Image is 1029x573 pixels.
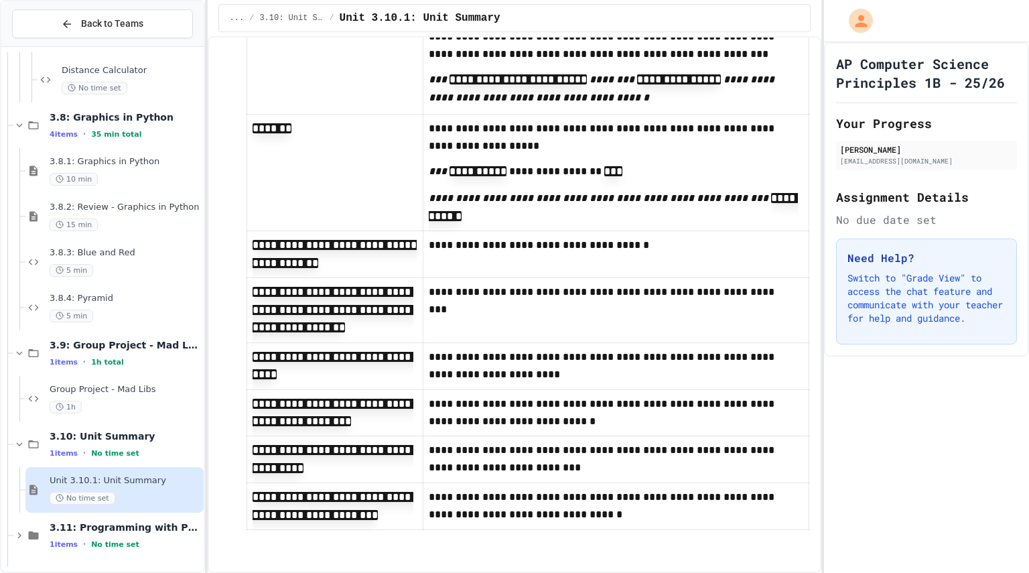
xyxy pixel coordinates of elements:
span: 15 min [50,218,98,231]
span: 1 items [50,358,78,367]
span: 35 min total [91,130,141,139]
span: 5 min [50,264,93,277]
span: 3.10: Unit Summary [259,13,324,23]
div: [PERSON_NAME] [840,143,1013,155]
span: Back to Teams [81,17,143,31]
span: • [83,539,86,550]
span: • [83,129,86,139]
span: 3.8.2: Review - Graphics in Python [50,202,201,213]
span: 3.8.3: Blue and Red [50,247,201,259]
p: Switch to "Grade View" to access the chat feature and communicate with your teacher for help and ... [847,271,1006,325]
span: / [249,13,254,23]
div: No due date set [836,212,1017,228]
span: ... [230,13,245,23]
span: 3.10: Unit Summary [50,430,201,442]
span: 3.9: Group Project - Mad Libs [50,339,201,351]
span: 1 items [50,449,78,458]
span: 1h [50,401,82,413]
span: Unit 3.10.1: Unit Summary [340,10,500,26]
h2: Assignment Details [836,188,1017,206]
span: 3.8: Graphics in Python [50,111,201,123]
span: 1 items [50,540,78,549]
span: Distance Calculator [62,65,201,76]
span: • [83,448,86,458]
span: 3.11: Programming with Python Exam [50,521,201,533]
span: 3.8.1: Graphics in Python [50,156,201,168]
h3: Need Help? [847,250,1006,266]
span: Group Project - Mad Libs [50,384,201,395]
span: 5 min [50,310,93,322]
span: No time set [91,540,139,549]
span: 1h total [91,358,124,367]
span: 3.8.4: Pyramid [50,293,201,304]
h1: AP Computer Science Principles 1B - 25/26 [836,54,1017,92]
span: Unit 3.10.1: Unit Summary [50,475,201,487]
div: [EMAIL_ADDRESS][DOMAIN_NAME] [840,156,1013,166]
div: My Account [835,5,876,36]
span: No time set [91,449,139,458]
span: No time set [50,492,115,505]
button: Back to Teams [12,9,193,38]
span: 10 min [50,173,98,186]
span: 4 items [50,130,78,139]
span: • [83,357,86,367]
h2: Your Progress [836,114,1017,133]
span: / [329,13,334,23]
span: No time set [62,82,127,94]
